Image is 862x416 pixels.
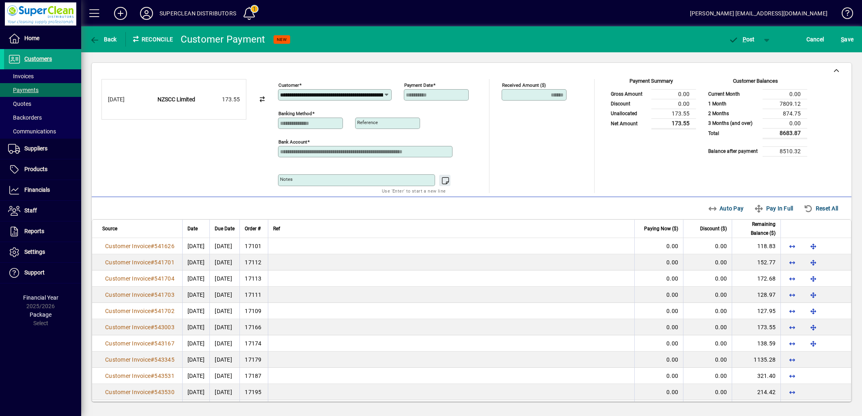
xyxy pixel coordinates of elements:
span: [DATE] [187,356,205,363]
td: 0.00 [763,89,807,99]
div: Payment Summary [607,77,696,89]
app-page-summary-card: Payment Summary [607,79,696,129]
span: Date [187,224,198,233]
div: [PERSON_NAME] [EMAIL_ADDRESS][DOMAIN_NAME] [690,7,828,20]
span: 0.00 [715,243,727,249]
td: [DATE] [209,287,239,303]
span: # [151,356,154,363]
td: 1 Month [704,99,763,109]
a: Quotes [4,97,81,111]
a: Support [4,263,81,283]
span: Home [24,35,39,41]
a: Customer Invoice#543345 [102,355,177,364]
td: 0.00 [763,118,807,128]
button: Auto Pay [705,201,747,216]
button: Profile [134,6,159,21]
span: [DATE] [187,259,205,266]
span: Payments [8,87,39,93]
span: 541703 [154,292,175,298]
td: [DATE] [209,384,239,400]
a: Communications [4,124,81,138]
span: Backorders [8,114,42,121]
td: [DATE] [209,319,239,335]
span: Settings [24,249,45,255]
a: Knowledge Base [836,2,852,28]
span: [DATE] [187,243,205,249]
a: Home [4,28,81,49]
a: Customer Invoice#541704 [102,274,177,283]
a: Customer Invoice#541701 [102,258,177,267]
a: Customer Invoice#541702 [102,307,177,315]
span: Support [24,269,45,276]
td: 17113 [239,270,268,287]
button: Add [108,6,134,21]
td: 17179 [239,352,268,368]
button: Reset All [800,201,841,216]
span: NEW [277,37,287,42]
td: 17166 [239,319,268,335]
span: 0.00 [666,259,678,266]
a: Reports [4,221,81,242]
button: Pay In Full [751,201,796,216]
span: Ref [273,224,280,233]
span: 541626 [154,243,175,249]
span: 541704 [154,275,175,282]
a: Invoices [4,69,81,83]
td: 2 Months [704,109,763,118]
td: 8683.87 [763,128,807,138]
span: 541701 [154,259,175,266]
span: # [151,373,154,379]
td: [DATE] [209,352,239,368]
span: 0.00 [715,356,727,363]
span: Customer Invoice [105,292,151,298]
span: 543530 [154,389,175,395]
span: # [151,340,154,347]
span: Package [30,311,52,318]
span: Reports [24,228,44,234]
span: # [151,275,154,282]
span: Quotes [8,101,31,107]
span: # [151,324,154,330]
span: Customer Invoice [105,259,151,266]
span: Customer Invoice [105,373,151,379]
span: 0.00 [715,340,727,347]
td: 173.55 [651,109,696,118]
span: 173.55 [757,324,776,330]
span: # [151,389,154,395]
td: 173.55 [651,118,696,129]
span: 0.00 [715,259,727,266]
span: 0.00 [666,292,678,298]
td: [DATE] [209,368,239,384]
td: [DATE] [209,238,239,254]
span: Customer Invoice [105,389,151,395]
mat-label: Notes [280,176,293,182]
app-page-header-button: Back [81,32,126,47]
span: 543167 [154,340,175,347]
div: SUPERCLEAN DISTRIBUTORS [159,7,236,20]
td: 8510.32 [763,146,807,156]
span: 214.42 [757,389,776,395]
span: 0.00 [666,243,678,249]
td: Net Amount [607,118,651,129]
div: Customer Balances [704,77,807,89]
span: 118.83 [757,243,776,249]
span: 1135.28 [754,356,776,363]
mat-label: Banking method [278,111,312,116]
span: 543003 [154,324,175,330]
td: 17111 [239,287,268,303]
a: Customer Invoice#543530 [102,388,177,397]
span: Invoices [8,73,34,79]
td: [DATE] [209,303,239,319]
span: # [151,292,154,298]
span: 127.95 [757,308,776,314]
td: 17174 [239,335,268,352]
span: Reset All [804,202,838,215]
span: Customer Invoice [105,275,151,282]
span: 0.00 [666,340,678,347]
td: [DATE] [209,335,239,352]
span: 321.40 [757,373,776,379]
span: Paying Now ($) [644,224,678,233]
a: Products [4,159,81,180]
app-page-summary-card: Customer Balances [704,79,807,157]
span: Cancel [806,33,824,46]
